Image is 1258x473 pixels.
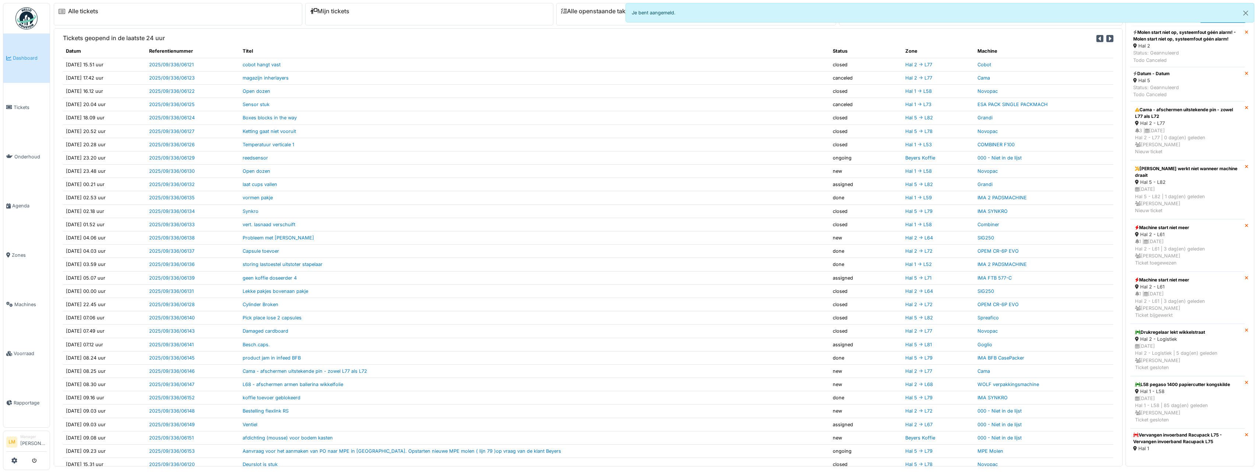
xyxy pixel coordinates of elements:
td: [DATE] 02.18 uur [63,204,146,218]
li: LM [6,437,17,448]
td: [DATE] 07.12 uur [63,338,146,351]
a: ESA PACK SINGLE PACKMACH [977,102,1048,107]
td: assigned [830,338,902,351]
div: Hal 2 - L77 [1135,120,1240,127]
a: 2025/09/336/06132 [149,182,195,187]
td: canceled [830,98,902,111]
a: 2025/09/336/06140 [149,315,195,320]
a: Temperatuur verticale 1 [243,142,294,147]
span: Machines [14,301,47,308]
a: Beyers Koffie [905,435,935,441]
div: Hal 1 - L58 [1135,388,1240,395]
td: new [830,231,902,245]
th: Datum [63,45,146,58]
td: closed [830,325,902,338]
a: Hal 5 -> L78 [905,462,933,467]
a: IMA SYNKRO [977,209,1008,214]
td: [DATE] 20.28 uur [63,138,146,151]
a: Goglio [977,342,992,347]
a: Hal 1 -> L59 [905,195,932,200]
td: assigned [830,418,902,431]
a: Onderhoud [3,132,50,181]
div: Vervangen invoerband Racupack L75 - Vervangen invoerband Racupack L75 [1133,432,1242,445]
td: assigned [830,178,902,191]
td: [DATE] 15.51 uur [63,58,146,71]
div: Hal 5 - L82 [1135,179,1240,186]
a: L68 - afschermen armen ballerina wikkelfolie [243,382,343,387]
a: Novopac [977,168,998,174]
a: 000 - Niet in de lijst [977,155,1022,161]
td: [DATE] 09.03 uur [63,404,146,418]
td: [DATE] 17.42 uur [63,71,146,84]
h6: Tickets geopend in de laatste 24 uur [63,35,165,42]
td: [DATE] 09.08 uur [63,431,146,444]
a: Hal 2 -> L77 [905,62,932,67]
span: Dashboard [13,55,47,62]
span: Voorraad [14,350,47,357]
div: Datum - Datum [1133,70,1179,77]
a: Zones [3,231,50,280]
td: [DATE] 01.52 uur [63,218,146,231]
div: Status: Geannuleerd [1133,49,1242,63]
td: closed [830,458,902,471]
td: closed [830,298,902,311]
a: 2025/09/336/06146 [149,368,195,374]
img: Badge_color-CXgf-gQk.svg [15,7,38,29]
a: Vervangen invoerband Racupack L75 - Vervangen invoerband Racupack L75 Hal 1 Status: ToegewezenTaa... [1130,428,1245,470]
td: [DATE] 15.31 uur [63,458,146,471]
a: Novopac [977,88,998,94]
div: [DATE] Hal 1 - L58 | 85 dag(en) geleden [PERSON_NAME] Ticket gesloten [1135,395,1240,423]
a: Damaged cardboard [243,328,288,334]
span: Agenda [12,202,47,209]
a: 2025/09/336/06127 [149,129,194,134]
a: Tickets [3,83,50,132]
a: Spreafico [977,315,999,320]
a: 2025/09/336/06148 [149,408,195,414]
a: Combiner [977,222,999,227]
a: 2025/09/336/06129 [149,155,195,161]
a: Open dozen [243,168,270,174]
div: [DATE] Hal 5 - L82 | 1 dag(en) geleden [PERSON_NAME] Nieuw ticket [1135,186,1240,214]
a: 2025/09/336/06122 [149,88,195,94]
a: reedsensor [243,155,268,161]
td: ongoing [830,151,902,164]
a: Hal 1 -> L73 [905,102,931,107]
a: Cama - afschermen uitstekende pin - zowel L77 als L72 Hal 2 - L77 3 |[DATE]Hal 2 - L77 | 0 dag(en... [1130,101,1245,160]
a: Molen start niet op, systeemfout géén alarm! - Molen start niet op, systeemfout géén alarm! Hal 2... [1130,26,1245,67]
a: Hal 2 -> L72 [905,408,933,414]
td: [DATE] 05.07 uur [63,271,146,284]
a: laat cups vallen [243,182,277,187]
a: Synkro [243,209,258,214]
a: Hal 2 -> L72 [905,302,933,307]
a: IMA 2 PADSMACHINE [977,195,1027,200]
a: cobot hangt vast [243,62,281,67]
th: Status [830,45,902,58]
td: [DATE] 08.24 uur [63,351,146,364]
a: OPEM CR-6P EVO [977,248,1019,254]
a: Hal 2 -> L67 [905,422,933,427]
a: Cylinder Broken [243,302,278,307]
a: WOLF verpakkingsmachine [977,382,1039,387]
td: [DATE] 23.48 uur [63,165,146,178]
a: Alle openstaande taken [561,8,632,15]
div: Status: Geannuleerd [1133,84,1179,98]
span: Tickets [14,104,47,111]
button: Close [1237,3,1254,23]
td: assigned [830,271,902,284]
span: Zones [12,252,47,259]
td: [DATE] 23.20 uur [63,151,146,164]
td: closed [830,204,902,218]
a: 2025/09/336/06126 [149,142,195,147]
a: Cama [977,368,990,374]
a: magazijn inherlayers [243,75,289,81]
td: new [830,431,902,444]
a: Bestelling flexlink RS [243,408,289,414]
a: 2025/09/336/06130 [149,168,195,174]
a: SIG250 [977,235,994,241]
td: [DATE] 08.25 uur [63,364,146,378]
a: 2025/09/336/06135 [149,195,195,200]
a: 2025/09/336/06151 [149,435,194,441]
a: afdichting (mousse) voor bodem kasten [243,435,333,441]
td: [DATE] 16.12 uur [63,84,146,98]
a: Alle tickets [68,8,98,15]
